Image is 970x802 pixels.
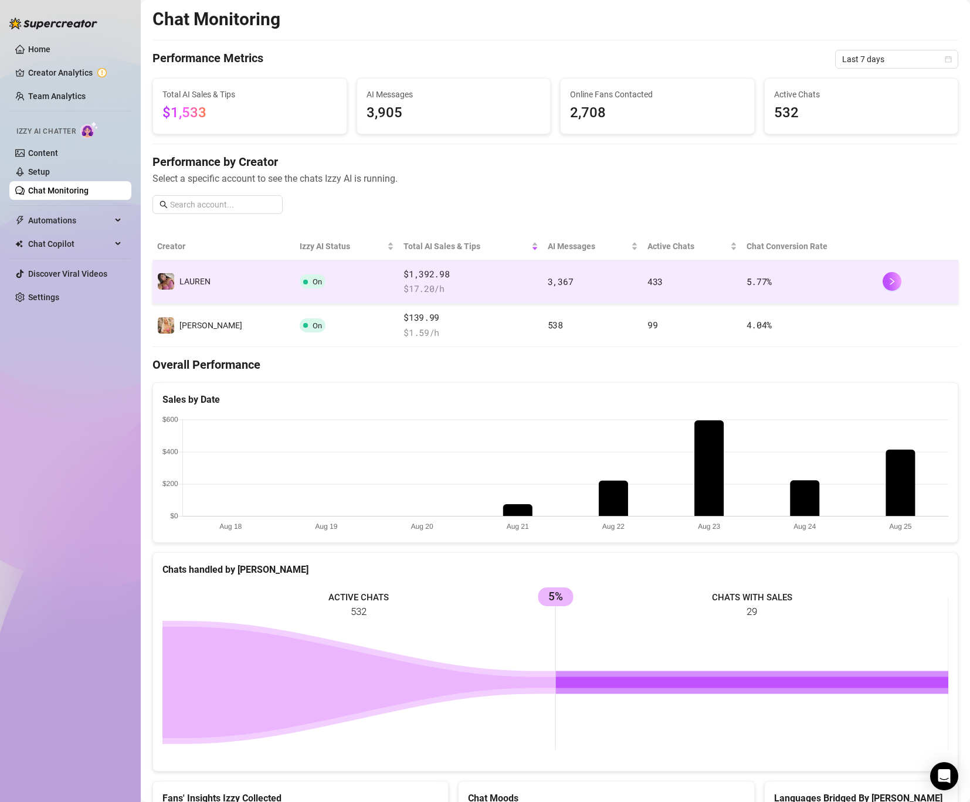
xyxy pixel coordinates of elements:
span: AI Messages [548,240,629,253]
a: Discover Viral Videos [28,269,107,278]
a: Creator Analytics exclamation-circle [28,63,122,82]
span: 433 [647,276,663,287]
span: 538 [548,319,563,331]
span: On [313,321,322,330]
input: Search account... [170,198,276,211]
a: Home [28,45,50,54]
th: Chat Conversion Rate [742,233,878,260]
span: $1,392.98 [403,267,538,281]
a: Settings [28,293,59,302]
span: 99 [647,319,657,331]
span: Izzy AI Status [300,240,385,253]
span: Last 7 days [842,50,951,68]
span: $1,533 [162,104,206,121]
img: Chat Copilot [15,240,23,248]
span: On [313,277,322,286]
img: logo-BBDzfeDw.svg [9,18,97,29]
h4: Performance Metrics [152,50,263,69]
span: 2,708 [570,102,745,124]
span: Total AI Sales & Tips [162,88,337,101]
img: AI Chatter [80,121,99,138]
span: ️‍LAUREN [179,277,211,286]
span: $ 17.20 /h [403,282,538,296]
span: Automations [28,211,111,230]
span: Chat Copilot [28,235,111,253]
a: Team Analytics [28,91,86,101]
th: Total AI Sales & Tips [399,233,543,260]
h4: Performance by Creator [152,154,958,170]
span: [PERSON_NAME] [179,321,242,330]
button: right [883,272,901,291]
span: $139.99 [403,311,538,325]
span: Active Chats [774,88,949,101]
span: Online Fans Contacted [570,88,745,101]
span: 5.77 % [747,276,772,287]
h2: Chat Monitoring [152,8,280,30]
th: Creator [152,233,295,260]
span: search [160,200,168,209]
span: 3,367 [548,276,574,287]
span: Select a specific account to see the chats Izzy AI is running. [152,171,958,186]
span: Active Chats [647,240,728,253]
span: $ 1.59 /h [403,326,538,340]
th: Active Chats [643,233,742,260]
img: Anthia [158,317,174,334]
span: AI Messages [367,88,541,101]
span: Izzy AI Chatter [16,126,76,137]
div: Open Intercom Messenger [930,762,958,790]
a: Chat Monitoring [28,186,89,195]
div: Sales by Date [162,392,948,407]
span: thunderbolt [15,216,25,225]
a: Content [28,148,58,158]
span: Total AI Sales & Tips [403,240,529,253]
a: Setup [28,167,50,176]
span: calendar [945,56,952,63]
span: right [888,277,896,286]
h4: Overall Performance [152,356,958,373]
span: 3,905 [367,102,541,124]
span: 4.04 % [747,319,772,331]
th: Izzy AI Status [295,233,399,260]
span: 532 [774,102,949,124]
div: Chats handled by [PERSON_NAME] [162,562,948,577]
th: AI Messages [543,233,643,260]
img: ️‍LAUREN [158,273,174,290]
